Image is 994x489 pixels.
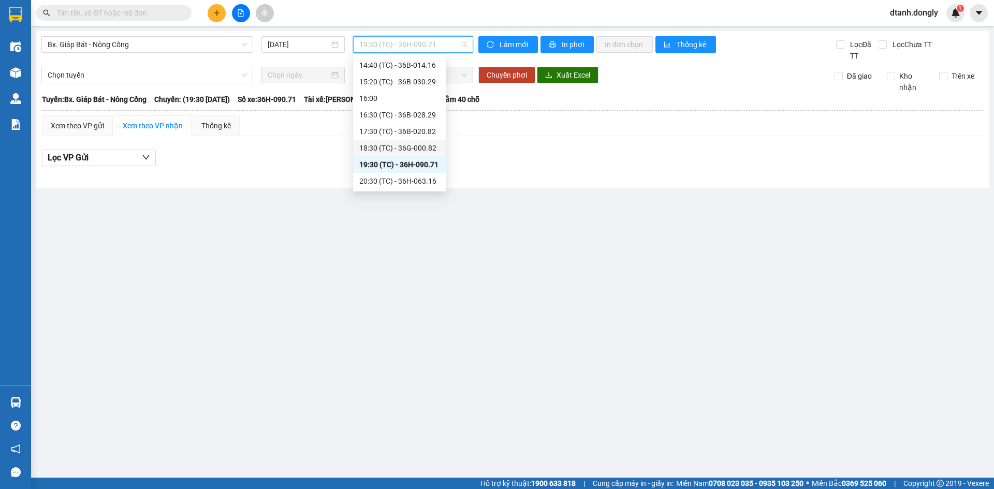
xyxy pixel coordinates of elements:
div: 20:30 (TC) - 36H-063.16 [359,175,440,187]
span: Cung cấp máy in - giấy in: [593,478,674,489]
span: notification [11,444,21,454]
img: warehouse-icon [10,397,21,408]
strong: 0708 023 035 - 0935 103 250 [709,479,803,487]
img: logo-vxr [9,7,22,22]
span: sync [487,41,495,49]
div: 18:30 (TC) - 36G-000.82 [359,142,440,154]
span: Lọc Chưa TT [888,39,933,50]
span: In phơi [562,39,586,50]
div: 16:00 [359,93,440,104]
button: downloadXuất Excel [537,67,598,83]
img: warehouse-icon [10,41,21,52]
div: Thống kê [201,120,231,131]
span: Trên xe [947,70,978,82]
span: Hỗ trợ kỹ thuật: [480,478,576,489]
button: aim [256,4,274,22]
img: warehouse-icon [10,67,21,78]
span: Kho nhận [895,70,931,93]
img: icon-new-feature [951,8,960,18]
span: dtanh.dongly [882,6,946,19]
span: 1 [958,5,962,12]
span: SĐT XE 0974 477 468 [27,44,82,66]
input: Tìm tên, số ĐT hoặc mã đơn [57,7,179,19]
div: 14:40 (TC) - 36B-014.16 [359,60,440,71]
span: question-circle [11,421,21,431]
img: solution-icon [10,119,21,130]
span: plus [213,9,221,17]
span: | [894,478,896,489]
button: In đơn chọn [596,36,653,53]
span: printer [549,41,558,49]
span: Tài xế: [PERSON_NAME] [304,94,381,105]
strong: PHIẾU BIÊN NHẬN [26,68,83,91]
span: Làm mới [500,39,530,50]
span: caret-down [974,8,984,18]
span: down [142,153,150,161]
span: GP1409250663 [89,53,150,64]
span: Lọc VP Gửi [48,151,89,164]
span: Số xe: 36H-090.71 [238,94,296,105]
span: copyright [937,480,944,487]
span: bar-chart [664,41,673,49]
span: search [43,9,50,17]
strong: CHUYỂN PHÁT NHANH ĐÔNG LÝ [22,8,87,42]
input: Chọn ngày [268,69,329,81]
span: ⚪️ [806,481,809,485]
span: Miền Bắc [812,478,886,489]
b: Tuyến: Bx. Giáp Bát - Nông Cống [42,95,147,103]
img: warehouse-icon [10,93,21,104]
span: | [583,478,585,489]
div: 19:30 (TC) - 36H-090.71 [359,159,440,170]
span: Lọc Đã TT [846,39,878,62]
button: bar-chartThống kê [655,36,716,53]
div: 16:30 (TC) - 36B-028.29 [359,109,440,121]
button: caret-down [970,4,988,22]
span: 19:30 (TC) - 36H-090.71 [359,37,467,52]
sup: 1 [957,5,964,12]
div: 15:20 (TC) - 36B-030.29 [359,76,440,87]
div: Xem theo VP gửi [51,120,104,131]
span: message [11,467,21,477]
div: 17:30 (TC) - 36B-020.82 [359,126,440,137]
button: syncLàm mới [478,36,538,53]
span: Thống kê [677,39,708,50]
span: aim [261,9,268,17]
button: printerIn phơi [540,36,594,53]
span: file-add [237,9,244,17]
input: 14/09/2025 [268,39,329,50]
span: Đã giao [843,70,876,82]
button: file-add [232,4,250,22]
strong: 0369 525 060 [842,479,886,487]
img: logo [5,36,21,72]
div: Xem theo VP nhận [123,120,183,131]
button: plus [208,4,226,22]
strong: 1900 633 818 [531,479,576,487]
span: Bx. Giáp Bát - Nông Cống [48,37,247,52]
span: Chọn tuyến [48,67,247,83]
button: Lọc VP Gửi [42,150,156,166]
button: Chuyển phơi [478,67,535,83]
span: Miền Nam [676,478,803,489]
span: Chuyến: (19:30 [DATE]) [154,94,230,105]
